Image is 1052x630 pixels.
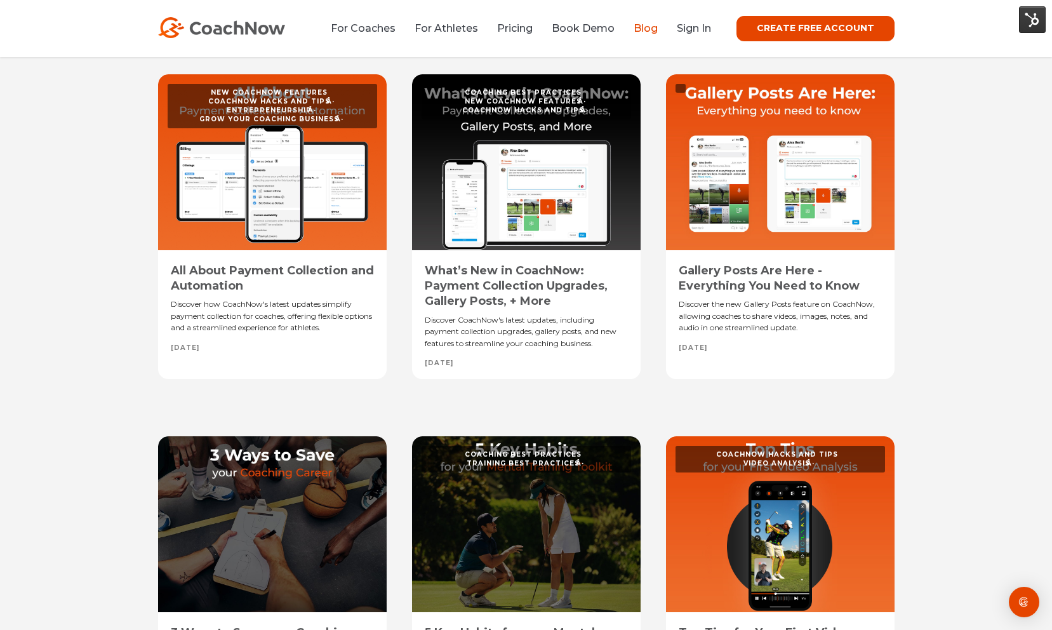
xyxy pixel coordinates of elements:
a: For Athletes [415,22,478,34]
span: Grow Your Coaching Business [199,115,339,124]
a: What’s New in CoachNow: Payment Collection Upgrades, Gallery Posts, + More [425,264,608,309]
span: CoachNow Hacks and Tips [462,106,584,115]
a: For Coaches [331,22,396,34]
a: CREATE FREE ACCOUNT [736,16,895,41]
span: [DATE] [679,344,707,352]
span: Training Best Practices [467,459,580,468]
a: Sign In [677,22,711,34]
span: New CoachNow Features [211,88,328,97]
a: Pricing [497,22,533,34]
span: [DATE] [425,359,453,368]
span: New CoachNow Features [465,97,582,106]
a: Book Demo [552,22,615,34]
a: All About Payment Collection and Automation [171,264,374,293]
img: HubSpot Tools Menu Toggle [1019,6,1046,33]
a: Gallery Posts Are Here - Everything You Need to Know [679,264,860,293]
a: Blog [634,22,658,34]
div: Discover CoachNow's latest updates, including payment collection upgrades, gallery posts, and new... [425,314,628,350]
span: Coaching Best Practices [465,88,582,97]
img: CoachNow Logo [158,17,285,38]
div: Discover how CoachNow's latest updates simplify payment collection for coaches, offering flexible... [171,298,374,334]
div: Open Intercom Messenger [1009,587,1039,617]
span: CoachNow Hacks and Tips [716,450,838,459]
span: CoachNow Hacks and Tips [208,97,330,106]
span: [DATE] [171,344,199,352]
span: Entrepreneurship [227,106,312,115]
div: Discover the new Gallery Posts feature on CoachNow, allowing coaches to share videos, images, not... [679,298,882,334]
span: Video Analysis [743,459,810,468]
span: Coaching Best Practices [465,450,582,459]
